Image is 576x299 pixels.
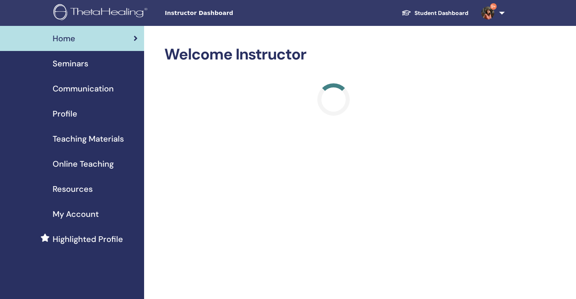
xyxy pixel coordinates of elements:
span: 9+ [490,3,497,10]
span: Teaching Materials [53,133,124,145]
span: Profile [53,108,77,120]
img: graduation-cap-white.svg [402,9,411,16]
h2: Welcome Instructor [164,45,503,64]
a: Student Dashboard [395,6,475,21]
span: Instructor Dashboard [165,9,286,17]
span: Seminars [53,57,88,70]
span: Resources [53,183,93,195]
span: Communication [53,83,114,95]
span: Highlighted Profile [53,233,123,245]
span: Online Teaching [53,158,114,170]
span: Home [53,32,75,45]
img: default.jpg [481,6,494,19]
img: logo.png [53,4,150,22]
span: My Account [53,208,99,220]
